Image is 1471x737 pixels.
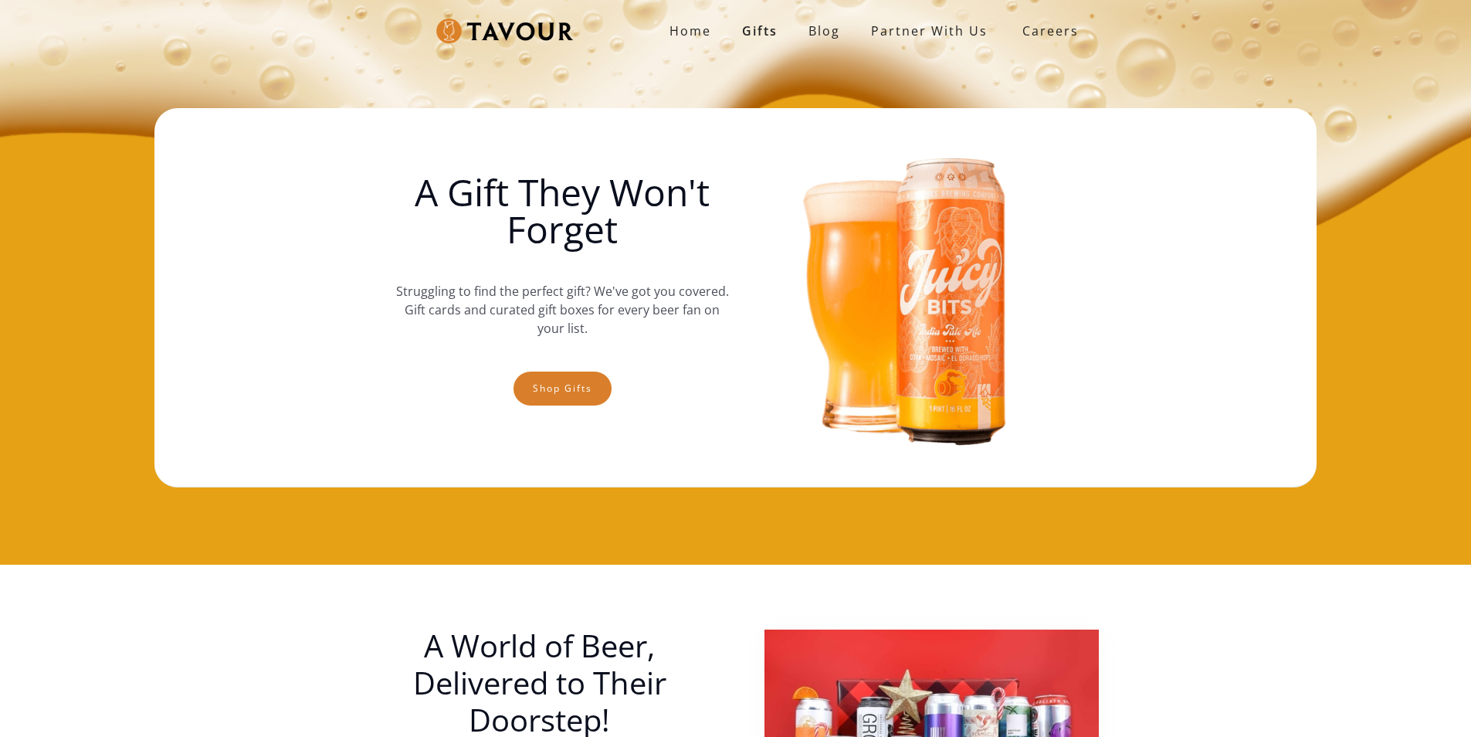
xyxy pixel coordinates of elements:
a: Home [654,15,727,46]
a: Shop gifts [513,372,612,406]
strong: Careers [1022,15,1079,46]
strong: Home [669,22,711,39]
a: partner with us [856,15,1003,46]
p: Struggling to find the perfect gift? We've got you covered. Gift cards and curated gift boxes for... [395,267,729,353]
a: Careers [1003,9,1090,53]
a: Blog [793,15,856,46]
h1: A Gift They Won't Forget [395,174,729,248]
a: Gifts [727,15,793,46]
